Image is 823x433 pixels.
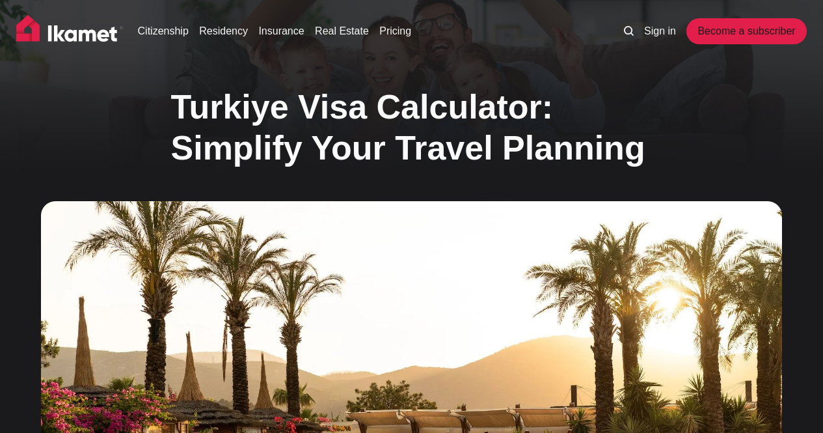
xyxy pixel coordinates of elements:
a: Citizenship [138,23,189,39]
h1: Turkiye Visa Calculator: Simplify Your Travel Planning [171,87,653,168]
a: Insurance [258,23,304,39]
a: Real Estate [315,23,369,39]
a: Pricing [379,23,411,39]
a: Sign in [644,23,676,39]
a: Residency [199,23,248,39]
img: Ikamet home [16,15,123,48]
a: Become a subscriber [686,18,806,44]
